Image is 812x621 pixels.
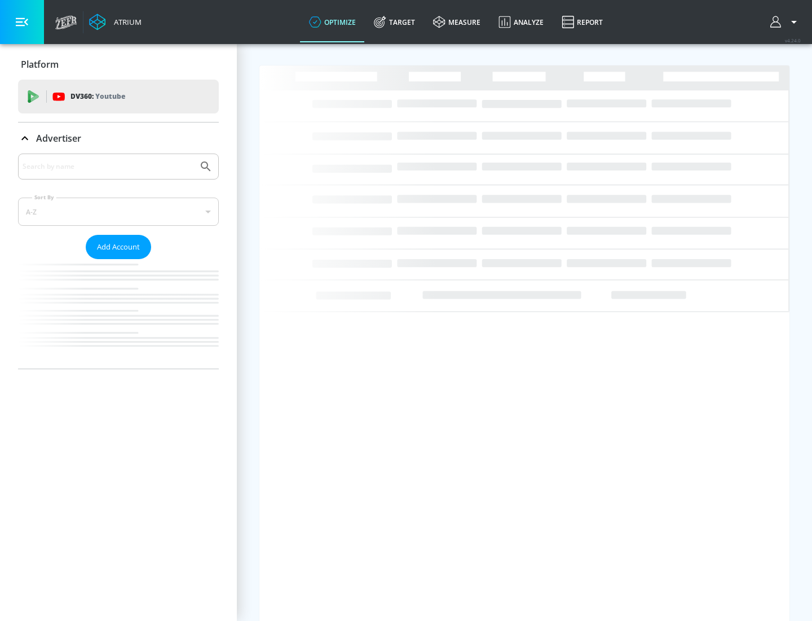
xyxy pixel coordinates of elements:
[18,198,219,226] div: A-Z
[70,90,125,103] p: DV360:
[109,17,142,27] div: Atrium
[23,159,193,174] input: Search by name
[18,80,219,113] div: DV360: Youtube
[36,132,81,145] p: Advertiser
[365,2,424,42] a: Target
[18,259,219,369] nav: list of Advertiser
[18,123,219,154] div: Advertiser
[553,2,612,42] a: Report
[489,2,553,42] a: Analyze
[424,2,489,42] a: measure
[89,14,142,30] a: Atrium
[18,154,219,369] div: Advertiser
[300,2,365,42] a: optimize
[18,49,219,80] div: Platform
[97,240,140,253] span: Add Account
[32,194,56,201] label: Sort By
[21,58,59,71] p: Platform
[95,90,125,102] p: Youtube
[785,37,801,43] span: v 4.24.0
[86,235,151,259] button: Add Account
